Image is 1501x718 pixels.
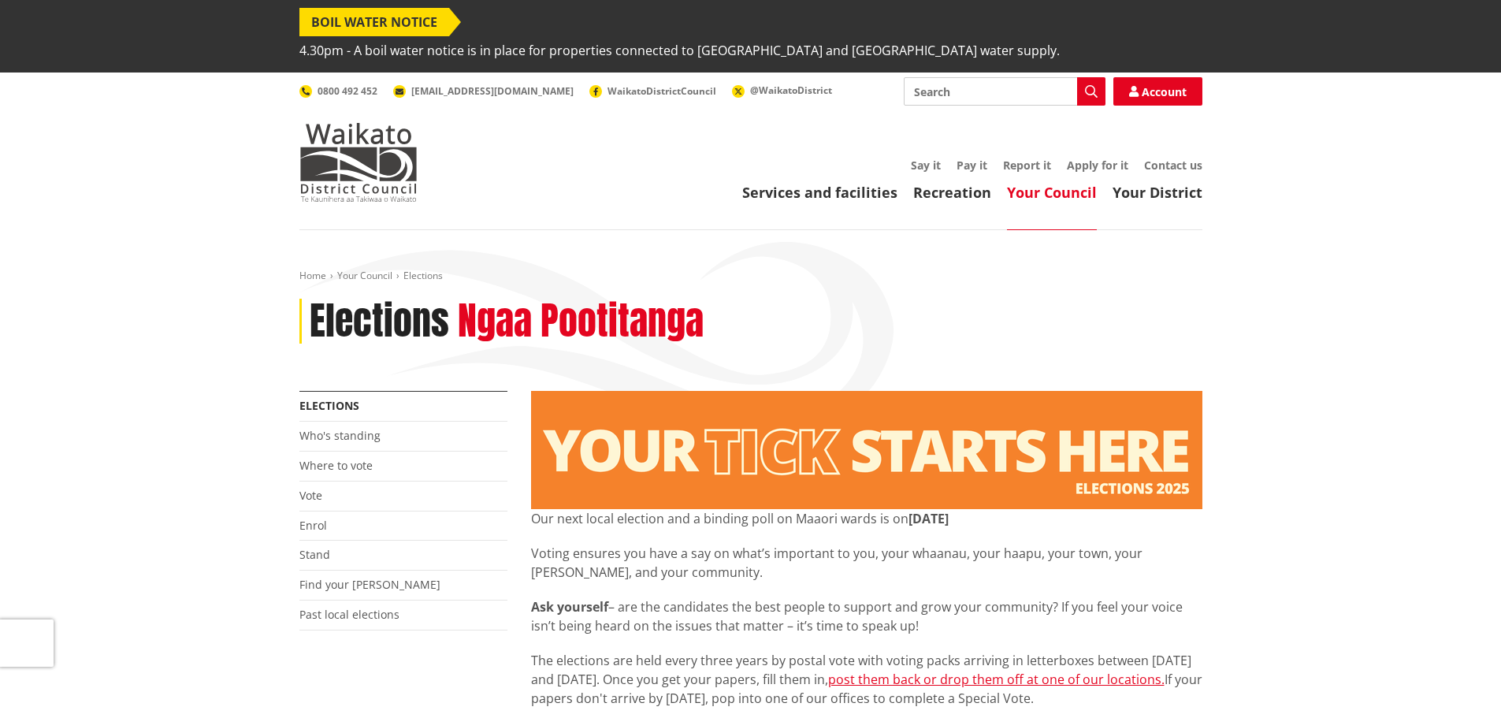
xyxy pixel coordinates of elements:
[393,84,574,98] a: [EMAIL_ADDRESS][DOMAIN_NAME]
[908,510,949,527] strong: [DATE]
[310,299,449,344] h1: Elections
[1007,183,1097,202] a: Your Council
[337,269,392,282] a: Your Council
[299,547,330,562] a: Stand
[1003,158,1051,173] a: Report it
[531,391,1202,509] img: Elections - Website banner
[299,123,418,202] img: Waikato District Council - Te Kaunihera aa Takiwaa o Waikato
[299,577,440,592] a: Find your [PERSON_NAME]
[299,270,1202,283] nav: breadcrumb
[299,518,327,533] a: Enrol
[913,183,991,202] a: Recreation
[589,84,716,98] a: WaikatoDistrictCouncil
[904,77,1105,106] input: Search input
[299,398,359,413] a: Elections
[531,598,608,616] strong: Ask yourself
[750,84,832,97] span: @WaikatoDistrict
[732,84,832,97] a: @WaikatoDistrict
[299,269,326,282] a: Home
[531,651,1202,708] p: The elections are held every three years by postal vote with voting packs arriving in letterboxes...
[531,597,1202,635] p: – are the candidates the best people to support and grow your community? If you feel your voice i...
[458,299,704,344] h2: Ngaa Pootitanga
[299,8,449,36] span: BOIL WATER NOTICE
[299,428,381,443] a: Who's standing
[957,158,987,173] a: Pay it
[299,84,377,98] a: 0800 492 452
[403,269,443,282] span: Elections
[828,671,1165,688] a: post them back or drop them off at one of our locations.
[742,183,897,202] a: Services and facilities
[1067,158,1128,173] a: Apply for it
[318,84,377,98] span: 0800 492 452
[607,84,716,98] span: WaikatoDistrictCouncil
[1144,158,1202,173] a: Contact us
[299,458,373,473] a: Where to vote
[531,544,1202,582] p: Voting ensures you have a say on what’s important to you, your whaanau, your haapu, your town, yo...
[1113,183,1202,202] a: Your District
[1113,77,1202,106] a: Account
[299,488,322,503] a: Vote
[299,607,399,622] a: Past local elections
[299,36,1060,65] span: 4.30pm - A boil water notice is in place for properties connected to [GEOGRAPHIC_DATA] and [GEOGR...
[531,509,1202,528] p: Our next local election and a binding poll on Maaori wards is on
[911,158,941,173] a: Say it
[411,84,574,98] span: [EMAIL_ADDRESS][DOMAIN_NAME]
